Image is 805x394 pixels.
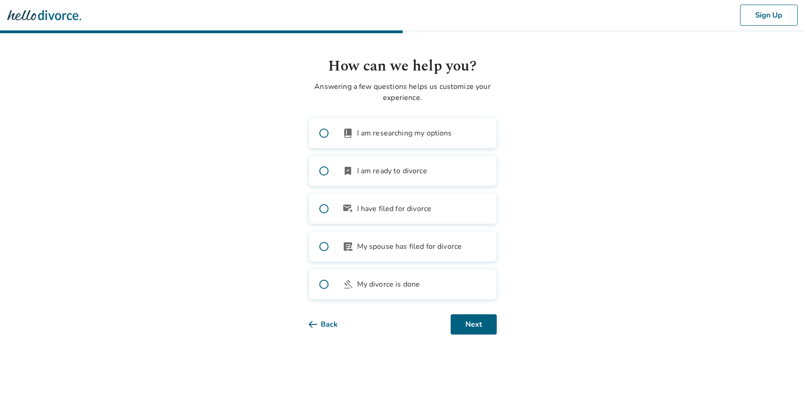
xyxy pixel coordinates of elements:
[357,165,427,176] span: I am ready to divorce
[342,203,353,214] span: outgoing_mail
[357,241,462,252] span: My spouse has filed for divorce
[309,314,353,335] button: Back
[740,5,798,26] button: Sign Up
[759,350,805,394] iframe: Chat Widget
[357,279,420,290] span: My divorce is done
[309,55,497,77] h1: How can we help you?
[342,279,353,290] span: gavel
[451,314,497,335] button: Next
[7,6,81,24] img: Hello Divorce Logo
[357,128,452,139] span: I am researching my options
[342,165,353,176] span: bookmark_check
[342,128,353,139] span: book_2
[357,203,432,214] span: I have filed for divorce
[342,241,353,252] span: article_person
[309,81,497,103] p: Answering a few questions helps us customize your experience.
